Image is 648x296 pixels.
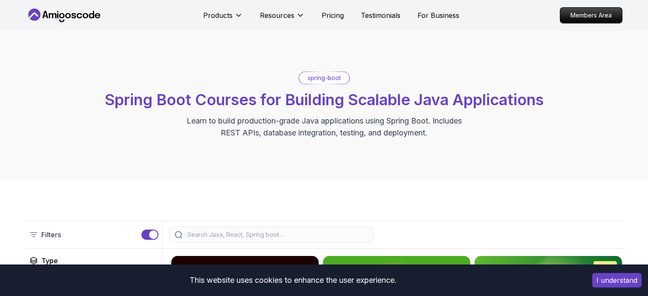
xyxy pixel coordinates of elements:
a: Testimonials [361,10,400,20]
span: Spring Boot Courses for Building Scalable Java Applications [105,90,544,109]
p: Learn to build production-grade Java applications using Spring Boot. Includes REST APIs, database... [181,115,467,139]
p: Filters [41,230,61,240]
div: This website uses cookies to enhance the user experience. [6,271,579,290]
h2: Type [41,256,58,266]
p: Resources [260,10,294,20]
button: Resources [260,10,305,27]
a: Pricing [322,10,344,20]
p: NEW [598,263,612,272]
button: Products [203,10,243,27]
a: For Business [418,10,459,20]
a: Members Area [560,7,622,23]
input: Search Java, React, Spring boot ... [186,230,368,239]
p: spring-boot [308,74,341,82]
p: Products [203,10,233,20]
p: Members Area [560,8,622,23]
button: Accept cookies [592,273,642,287]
